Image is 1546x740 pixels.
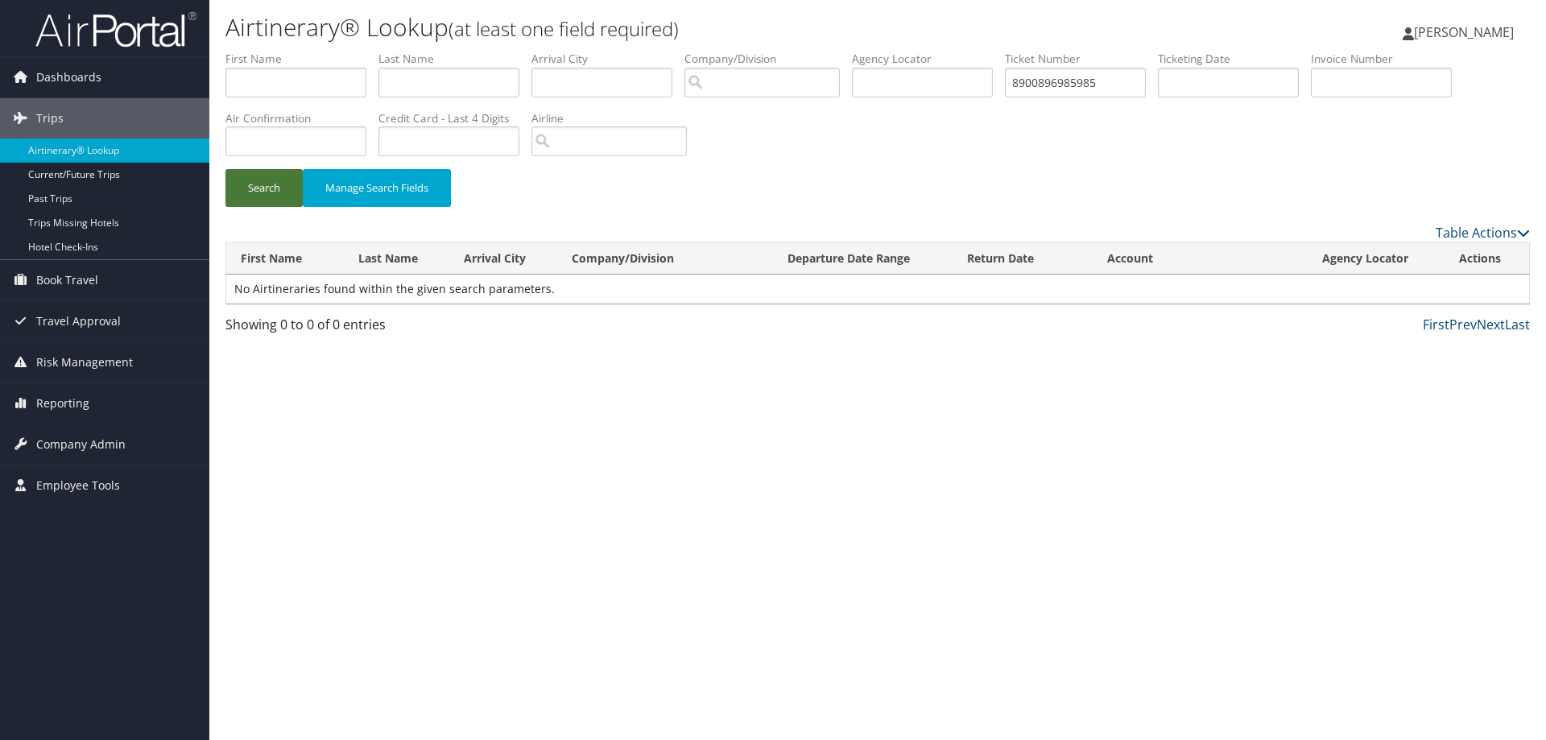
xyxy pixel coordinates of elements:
[531,110,699,126] label: Airline
[449,15,679,42] small: (at least one field required)
[557,243,772,275] th: Company/Division
[225,51,378,67] label: First Name
[1436,224,1530,242] a: Table Actions
[1414,23,1514,41] span: [PERSON_NAME]
[1403,8,1530,56] a: [PERSON_NAME]
[531,51,684,67] label: Arrival City
[36,57,101,97] span: Dashboards
[684,51,852,67] label: Company/Division
[36,383,89,424] span: Reporting
[36,424,126,465] span: Company Admin
[36,301,121,341] span: Travel Approval
[36,465,120,506] span: Employee Tools
[1311,51,1464,67] label: Invoice Number
[852,51,1005,67] label: Agency Locator
[1005,51,1158,67] label: Ticket Number
[344,243,449,275] th: Last Name: activate to sort column ascending
[953,243,1093,275] th: Return Date: activate to sort column ascending
[1477,316,1505,333] a: Next
[1158,51,1311,67] label: Ticketing Date
[303,169,451,207] button: Manage Search Fields
[36,260,98,300] span: Book Travel
[449,243,557,275] th: Arrival City: activate to sort column ascending
[1505,316,1530,333] a: Last
[226,275,1529,304] td: No Airtineraries found within the given search parameters.
[35,10,196,48] img: airportal-logo.png
[225,315,534,342] div: Showing 0 to 0 of 0 entries
[1423,316,1449,333] a: First
[1093,243,1308,275] th: Account: activate to sort column ascending
[1449,316,1477,333] a: Prev
[225,10,1095,44] h1: Airtinerary® Lookup
[1445,243,1529,275] th: Actions
[378,110,531,126] label: Credit Card - Last 4 Digits
[36,342,133,382] span: Risk Management
[1308,243,1445,275] th: Agency Locator: activate to sort column ascending
[225,169,303,207] button: Search
[226,243,344,275] th: First Name: activate to sort column ascending
[378,51,531,67] label: Last Name
[773,243,953,275] th: Departure Date Range: activate to sort column ascending
[225,110,378,126] label: Air Confirmation
[36,98,64,138] span: Trips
